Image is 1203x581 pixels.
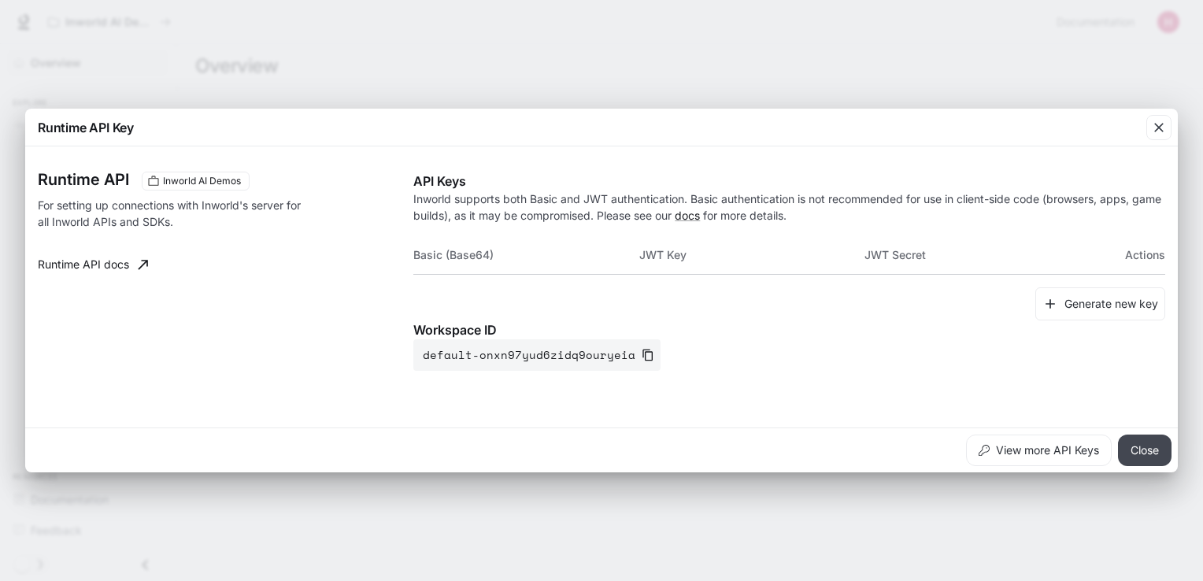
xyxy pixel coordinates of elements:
button: View more API Keys [966,435,1112,466]
button: default-onxn97yud6zidq9ouryeia [413,339,661,371]
p: Workspace ID [413,320,1165,339]
th: Actions [1090,236,1165,274]
a: docs [675,209,700,222]
th: JWT Secret [864,236,1090,274]
span: Inworld AI Demos [157,174,247,188]
a: Runtime API docs [31,249,154,280]
button: Generate new key [1035,287,1165,321]
button: Close [1118,435,1172,466]
div: These keys will apply to your current workspace only [142,172,250,191]
p: Runtime API Key [38,118,134,137]
h3: Runtime API [38,172,129,187]
th: JWT Key [639,236,864,274]
p: Inworld supports both Basic and JWT authentication. Basic authentication is not recommended for u... [413,191,1165,224]
p: API Keys [413,172,1165,191]
p: For setting up connections with Inworld's server for all Inworld APIs and SDKs. [38,197,310,230]
th: Basic (Base64) [413,236,639,274]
